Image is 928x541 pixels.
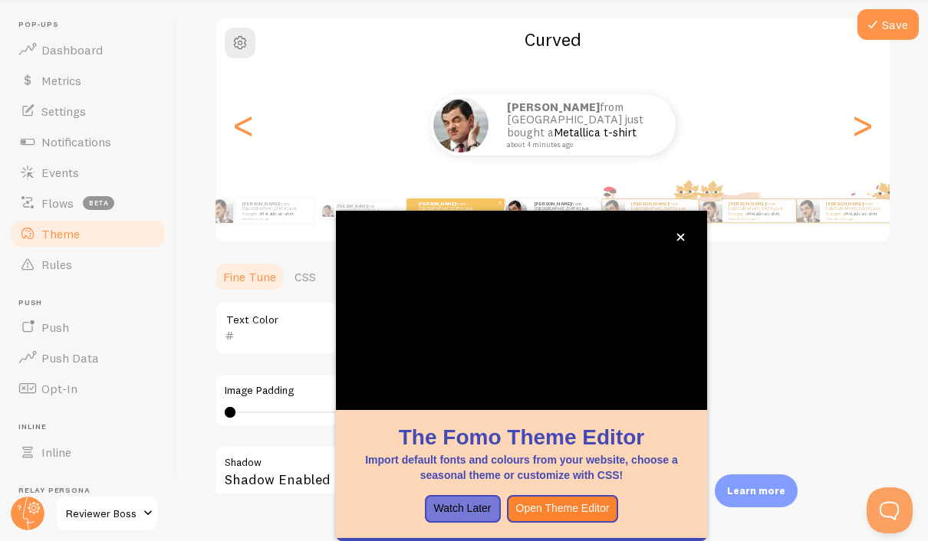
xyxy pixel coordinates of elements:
[214,445,674,501] div: Shadow Enabled
[41,320,69,335] span: Push
[727,484,785,498] p: Learn more
[41,444,71,460] span: Inline
[729,201,790,220] p: from [GEOGRAPHIC_DATA] just bought a
[41,226,80,241] span: Theme
[337,204,367,208] strong: [PERSON_NAME]
[321,205,334,217] img: Fomo
[9,249,167,280] a: Rules
[9,343,167,373] a: Push Data
[225,384,663,398] label: Image Padding
[433,97,489,152] img: Fomo
[18,298,167,308] span: Push
[747,211,780,217] a: Metallica t-shirt
[337,202,388,219] p: from [GEOGRAPHIC_DATA] just bought a
[9,65,167,96] a: Metrics
[631,201,668,207] strong: [PERSON_NAME]
[9,188,167,218] a: Flows beta
[601,199,624,222] img: Fomo
[9,157,167,188] a: Events
[83,196,114,210] span: beta
[354,422,689,452] h1: The Fomo Theme Editor
[507,141,656,149] small: about 4 minutes ago
[41,257,72,272] span: Rules
[715,474,798,507] div: Learn more
[216,28,890,51] h2: Curved
[41,42,103,57] span: Dashboard
[554,125,637,139] a: Metallica t-shirt
[853,70,871,180] div: Next slide
[18,20,167,30] span: Pop-ups
[18,422,167,432] span: Inline
[41,381,77,396] span: Opt-In
[9,373,167,404] a: Opt-In
[9,34,167,65] a: Dashboard
[9,218,167,249] a: Theme
[844,211,877,217] a: Metallica t-shirt
[336,211,707,541] div: The Fomo Theme EditorImport default fonts and colours from your website, choose a seasonal theme ...
[535,201,571,207] strong: [PERSON_NAME]
[261,211,294,217] a: Metallica t-shirt
[18,486,167,496] span: Relay Persona
[826,201,863,207] strong: [PERSON_NAME]
[507,100,600,114] strong: [PERSON_NAME]
[354,452,689,483] p: Import default fonts and colours from your website, choose a seasonal theme or customize with CSS!
[699,199,722,222] img: Fomo
[419,201,480,220] p: from [GEOGRAPHIC_DATA] just bought a
[242,201,279,207] strong: [PERSON_NAME]
[857,9,919,40] button: Save
[214,261,285,292] a: Fine Tune
[41,103,86,119] span: Settings
[425,495,501,523] button: Watch Later
[826,217,886,220] small: about 4 minutes ago
[631,201,693,220] p: from [GEOGRAPHIC_DATA] just bought a
[826,201,887,220] p: from [GEOGRAPHIC_DATA] just bought a
[729,201,765,207] strong: [PERSON_NAME]
[41,134,111,149] span: Notifications
[242,201,307,220] p: from [GEOGRAPHIC_DATA] just bought a
[41,165,79,180] span: Events
[867,487,913,533] iframe: Help Scout Beacon - Open
[234,70,252,180] div: Previous slide
[535,201,596,220] p: from [GEOGRAPHIC_DATA] just bought a
[41,195,74,211] span: Flows
[9,96,167,126] a: Settings
[285,261,325,292] a: CSS
[729,217,788,220] small: about 4 minutes ago
[9,312,167,343] a: Push
[505,199,527,221] img: Fomo
[796,199,819,222] img: Fomo
[41,350,99,366] span: Push Data
[507,495,619,523] button: Open Theme Editor
[242,217,305,220] small: about 4 minutes ago
[673,229,689,245] button: close,
[9,126,167,157] a: Notifications
[41,73,81,88] span: Metrics
[419,201,456,207] strong: [PERSON_NAME]
[9,437,167,467] a: Inline
[507,101,660,149] p: from [GEOGRAPHIC_DATA] just bought a
[209,198,233,223] img: Fomo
